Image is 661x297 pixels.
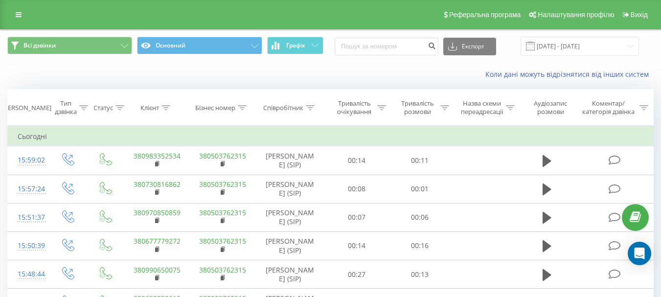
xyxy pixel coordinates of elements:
[199,151,246,160] a: 380503762315
[199,180,246,189] a: 380503762315
[255,146,325,175] td: [PERSON_NAME] (SIP)
[93,104,113,112] div: Статус
[263,104,303,112] div: Співробітник
[18,265,38,284] div: 15:48:44
[18,151,38,170] div: 15:59:02
[255,231,325,260] td: [PERSON_NAME] (SIP)
[334,99,375,116] div: Тривалість очікування
[325,260,388,289] td: 00:27
[137,37,262,54] button: Основний
[8,127,654,146] td: Сьогодні
[255,203,325,231] td: [PERSON_NAME] (SIP)
[388,260,452,289] td: 00:13
[449,11,521,19] span: Реферальна програма
[397,99,438,116] div: Тривалість розмови
[325,175,388,203] td: 00:08
[7,37,132,54] button: Всі дзвінки
[286,42,305,49] span: Графік
[388,203,452,231] td: 00:06
[388,175,452,203] td: 00:01
[526,99,575,116] div: Аудіозапис розмови
[538,11,614,19] span: Налаштування профілю
[325,203,388,231] td: 00:07
[18,180,38,199] div: 15:57:24
[255,175,325,203] td: [PERSON_NAME] (SIP)
[140,104,159,112] div: Клієнт
[134,151,181,160] a: 380983352534
[388,231,452,260] td: 00:16
[631,11,648,19] span: Вихід
[325,146,388,175] td: 00:14
[55,99,77,116] div: Тип дзвінка
[134,180,181,189] a: 380730816862
[267,37,323,54] button: Графік
[2,104,51,112] div: [PERSON_NAME]
[18,208,38,227] div: 15:51:37
[199,208,246,217] a: 380503762315
[199,265,246,274] a: 380503762315
[325,231,388,260] td: 00:14
[255,260,325,289] td: [PERSON_NAME] (SIP)
[18,236,38,255] div: 15:50:39
[460,99,503,116] div: Назва схеми переадресації
[388,146,452,175] td: 00:11
[134,208,181,217] a: 380970850859
[443,38,496,55] button: Експорт
[199,236,246,246] a: 380503762315
[195,104,235,112] div: Бізнес номер
[335,38,438,55] input: Пошук за номером
[628,242,651,265] div: Open Intercom Messenger
[134,236,181,246] a: 380677779272
[485,69,654,79] a: Коли дані можуть відрізнятися вiд інших систем
[580,99,637,116] div: Коментар/категорія дзвінка
[134,265,181,274] a: 380990650075
[23,42,56,49] span: Всі дзвінки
